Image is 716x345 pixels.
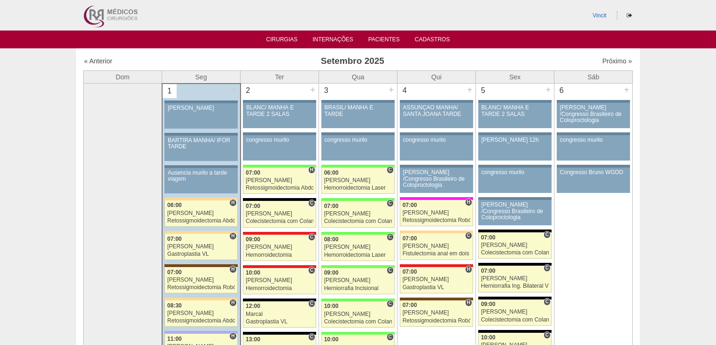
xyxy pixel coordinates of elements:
div: + [387,84,395,96]
span: 10:00 [324,303,339,309]
a: C 09:00 [PERSON_NAME] Hemorroidectomia [243,235,316,261]
span: Consultório [387,166,394,174]
a: C 07:00 [PERSON_NAME] Colecistectomia com Colangiografia VL [478,232,552,259]
a: Vincit [593,12,607,19]
span: 06:00 [324,169,339,176]
div: Key: Blanc [243,198,316,201]
div: Herniorrafia Ing. Bilateral VL [481,283,549,289]
span: 11:00 [167,336,182,342]
a: [PERSON_NAME] /Congresso Brasileiro de Coloproctologia [400,168,473,193]
div: BLANC/ MANHÃ E TARDE 2 SALAS [246,105,313,117]
div: Key: Aviso [164,100,237,103]
a: C 07:00 [PERSON_NAME] Fistulectomia anal em dois tempos [400,233,473,260]
div: Key: Aviso [557,100,630,103]
th: Seg [162,70,241,84]
div: Key: Brasil [243,165,316,168]
div: Key: Aviso [321,100,395,103]
a: [PERSON_NAME] 12h [478,135,552,161]
div: 1 [163,84,177,98]
span: 10:00 [481,334,496,341]
div: Key: Brasil [321,265,395,268]
div: [PERSON_NAME] [167,310,235,316]
div: Key: Blanc [478,263,552,266]
div: congresso murilo [560,137,627,143]
div: [PERSON_NAME] [481,276,549,282]
div: [PERSON_NAME] [168,105,234,111]
div: Gastroplastia VL [167,251,235,257]
a: Cadastros [415,36,450,46]
a: Próximo » [602,57,632,65]
div: Key: Aviso [557,165,630,168]
div: [PERSON_NAME] [324,311,392,317]
div: [PERSON_NAME] [246,244,313,250]
div: Retossigmoidectomia Robótica [167,284,235,291]
a: congresso murilo [321,135,395,161]
a: C 10:00 [PERSON_NAME] Colecistectomia com Colangiografia VL [321,301,395,328]
span: Consultório [387,233,394,241]
span: 09:00 [481,301,496,307]
a: C 12:00 Marcal Gastroplastia VL [243,301,316,328]
a: C 07:00 [PERSON_NAME] Colecistectomia com Colangiografia VL [321,201,395,227]
div: Fistulectomia anal em dois tempos [403,251,471,257]
i: Sair [627,13,632,18]
div: Herniorrafia Incisional [324,285,392,291]
span: 07:00 [246,169,260,176]
a: congresso murilo [557,135,630,161]
span: 10:00 [324,336,339,343]
span: 08:00 [324,236,339,243]
div: Key: Aviso [478,100,552,103]
span: 07:00 [403,202,417,208]
div: [PERSON_NAME] /Congresso Brasileiro de Coloproctologia [560,105,627,123]
div: Key: Assunção [400,264,473,267]
div: [PERSON_NAME] /Congresso Brasileiro de Coloproctologia [482,202,549,221]
div: [PERSON_NAME] [403,243,471,249]
div: Key: Santa Joana [164,264,237,267]
span: 07:00 [167,269,182,276]
h3: Setembro 2025 [216,54,490,68]
span: 09:00 [324,269,339,276]
div: ASSUNÇÃO MANHÃ/ SANTA JOANA TARDE [403,105,470,117]
span: Consultório [308,333,315,341]
div: Key: Brasil [321,165,395,168]
div: BRASIL/ MANHÃ E TARDE [325,105,392,117]
a: C 07:00 [PERSON_NAME] Herniorrafia Ing. Bilateral VL [478,266,552,292]
div: Key: Christóvão da Gama [164,331,237,334]
div: Key: Assunção [243,265,316,268]
div: Gastroplastia VL [403,284,471,291]
div: Colecistectomia com Colangiografia VL [324,218,392,224]
div: Congresso Bruno WGDD [560,169,627,176]
div: + [230,84,238,96]
div: Key: Blanc [243,332,316,335]
a: H 06:00 [PERSON_NAME] Retossigmoidectomia Abdominal VL [164,200,237,227]
span: Consultório [465,232,472,239]
a: H 07:00 [PERSON_NAME] Retossigmoidectomia Robótica [164,267,237,293]
div: Ausencia murilo a tarde viagem [168,170,234,182]
div: Key: Brasil [321,198,395,201]
span: Consultório [544,298,551,306]
div: Hemorroidectomia [246,252,313,258]
div: [PERSON_NAME] [246,277,313,284]
div: + [309,84,317,96]
div: congresso murilo [246,137,313,143]
div: [PERSON_NAME] 12h [482,137,549,143]
span: Consultório [544,231,551,238]
a: BARTIRA MANHÃ/ IFOR TARDE [164,136,237,161]
span: 10:00 [246,269,260,276]
div: Key: Aviso [557,132,630,135]
span: Consultório [308,233,315,241]
a: Ausencia murilo a tarde viagem [164,168,237,193]
div: Key: Bartira [400,230,473,233]
div: [PERSON_NAME] [324,277,392,284]
div: Colecistectomia com Colangiografia VL [246,218,313,224]
th: Qui [397,70,476,84]
a: ASSUNÇÃO MANHÃ/ SANTA JOANA TARDE [400,103,473,128]
div: [PERSON_NAME] [324,244,392,250]
div: Marcal [246,311,313,317]
a: C 09:00 [PERSON_NAME] Colecistectomia com Colangiografia VL [478,299,552,326]
div: Retossigmoidectomia Robótica [403,217,471,223]
div: Key: Blanc [478,330,552,333]
div: + [466,84,474,96]
div: Hemorroidectomia Laser [324,185,392,191]
span: Hospital [229,266,236,273]
a: Cirurgias [266,36,298,46]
